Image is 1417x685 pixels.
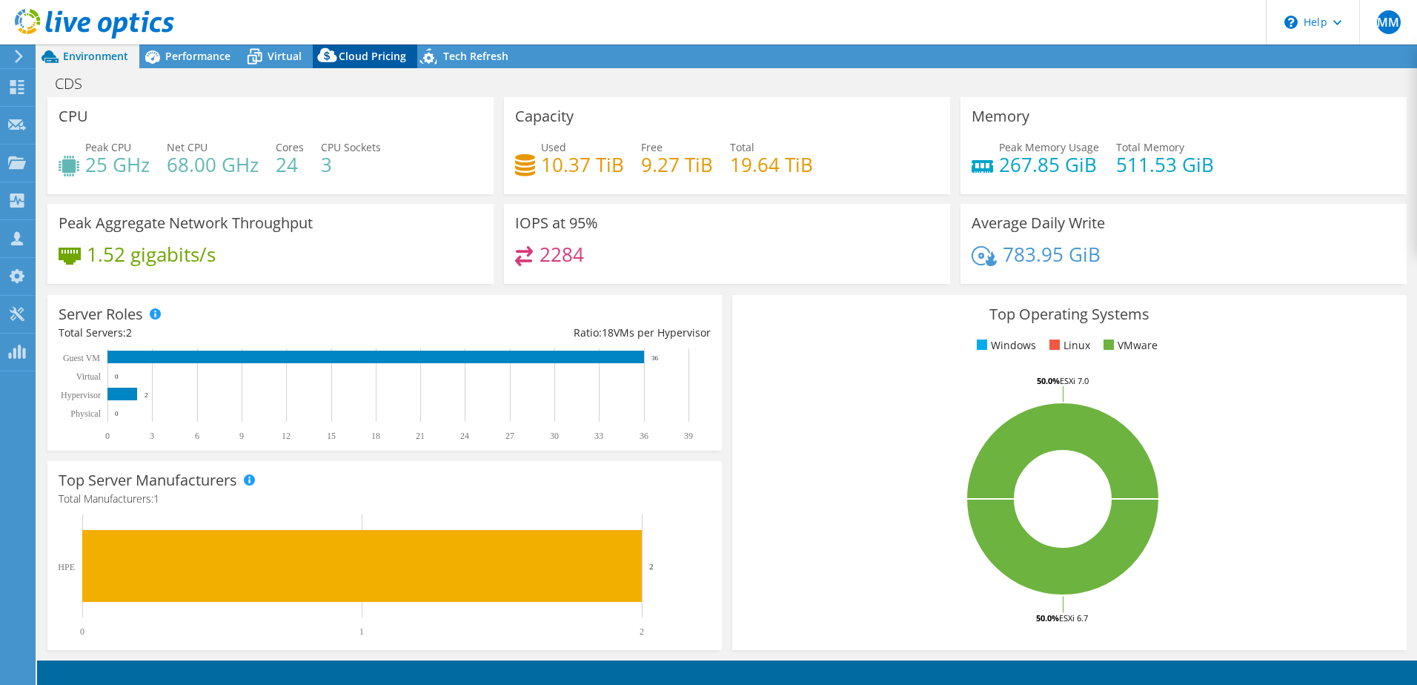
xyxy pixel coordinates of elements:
h4: 1.52 gigabits/s [87,246,216,262]
text: 0 [105,431,110,441]
h3: Peak Aggregate Network Throughput [59,215,313,231]
h4: 19.64 TiB [730,156,813,173]
div: Total Servers: [59,325,385,341]
text: 15 [327,431,336,441]
h4: 267.85 GiB [999,156,1099,173]
tspan: ESXi 6.7 [1059,612,1088,623]
span: Free [641,140,663,154]
span: CPU Sockets [321,140,381,154]
text: HPE [58,562,75,572]
h4: 9.27 TiB [641,156,713,173]
h1: CDS [48,76,105,92]
text: 18 [371,431,380,441]
h4: 68.00 GHz [167,156,259,173]
h3: Memory [972,108,1029,125]
text: 36 [640,431,648,441]
span: MM [1377,10,1401,34]
text: 27 [505,431,514,441]
text: Virtual [76,371,102,382]
span: Tech Refresh [443,49,508,63]
h4: 511.53 GiB [1116,156,1214,173]
h3: IOPS at 95% [515,215,598,231]
span: Peak CPU [85,140,131,154]
svg: \n [1284,16,1298,29]
text: 2 [640,626,644,637]
span: 2 [126,325,132,340]
text: 24 [460,431,469,441]
span: Cores [276,140,304,154]
h3: Server Roles [59,306,143,322]
h4: 783.95 GiB [1003,246,1101,262]
text: 9 [239,431,244,441]
text: 0 [80,626,84,637]
h4: 24 [276,156,304,173]
span: Environment [63,49,128,63]
text: 0 [115,410,119,417]
span: Total Memory [1116,140,1184,154]
h3: CPU [59,108,88,125]
span: Virtual [268,49,302,63]
li: Linux [1046,337,1090,354]
text: Hypervisor [61,390,101,400]
h4: 10.37 TiB [541,156,624,173]
tspan: 50.0% [1037,375,1060,386]
h3: Top Operating Systems [743,306,1396,322]
span: Net CPU [167,140,208,154]
span: Performance [165,49,230,63]
li: Windows [973,337,1036,354]
h4: Total Manufacturers: [59,491,711,507]
span: Cloud Pricing [339,49,406,63]
text: 33 [594,431,603,441]
text: Guest VM [63,353,100,363]
span: 18 [602,325,614,340]
text: 30 [550,431,559,441]
text: 39 [684,431,693,441]
text: 21 [416,431,425,441]
text: 3 [150,431,154,441]
tspan: 50.0% [1036,612,1059,623]
h3: Average Daily Write [972,215,1105,231]
text: 12 [282,431,291,441]
h4: 2284 [540,246,584,262]
tspan: ESXi 7.0 [1060,375,1089,386]
h3: Top Server Manufacturers [59,472,237,489]
span: Peak Memory Usage [999,140,1099,154]
text: 1 [359,626,364,637]
text: 2 [649,562,654,571]
h4: 25 GHz [85,156,150,173]
text: 2 [145,391,148,399]
li: VMware [1100,337,1158,354]
text: 0 [115,373,119,380]
span: Used [541,140,566,154]
text: Physical [70,408,101,419]
h3: Capacity [515,108,574,125]
h4: 3 [321,156,381,173]
span: 1 [153,492,159,506]
text: 6 [195,431,199,441]
div: Ratio: VMs per Hypervisor [385,325,711,341]
span: Total [730,140,754,154]
text: 36 [651,354,659,362]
